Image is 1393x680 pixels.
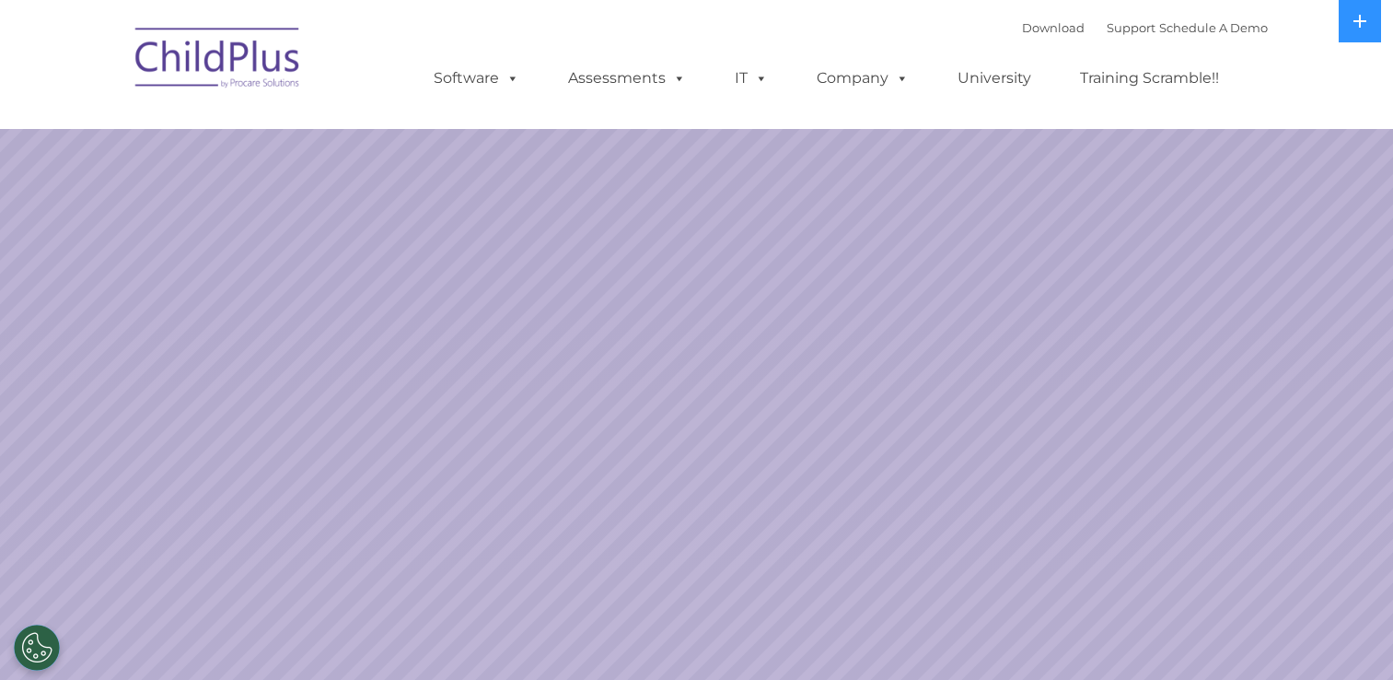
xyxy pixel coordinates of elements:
[14,625,60,671] button: Cookies Settings
[798,60,927,97] a: Company
[1159,20,1268,35] a: Schedule A Demo
[939,60,1050,97] a: University
[126,15,310,107] img: ChildPlus by Procare Solutions
[550,60,704,97] a: Assessments
[1062,60,1237,97] a: Training Scramble!!
[1022,20,1085,35] a: Download
[1107,20,1155,35] a: Support
[1022,20,1268,35] font: |
[716,60,786,97] a: IT
[415,60,538,97] a: Software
